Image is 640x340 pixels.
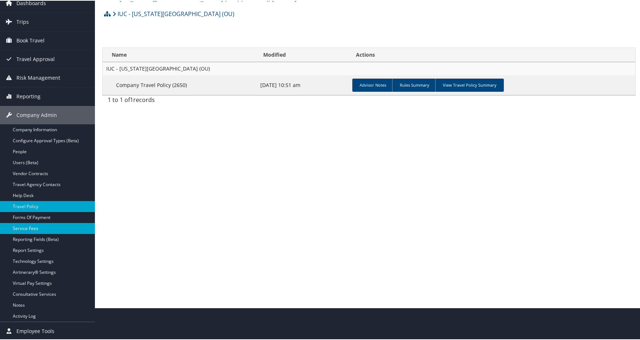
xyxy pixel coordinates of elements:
th: Actions [349,47,635,61]
div: 1 to 1 of records [108,95,230,107]
td: [DATE] 10:51 am [257,75,349,94]
th: Modified: activate to sort column ascending [257,47,349,61]
td: IUC - [US_STATE][GEOGRAPHIC_DATA] (OU) [103,61,635,75]
span: Travel Approval [16,49,55,68]
span: Reporting [16,87,41,105]
a: Rules Summary [392,78,437,91]
span: Employee Tools [16,321,54,340]
a: IUC - [US_STATE][GEOGRAPHIC_DATA] (OU) [112,6,234,20]
span: Risk Management [16,68,60,86]
span: Trips [16,12,29,30]
a: Advisor Notes [352,78,394,91]
span: Book Travel [16,31,45,49]
span: 1 [130,95,133,103]
a: View Travel Policy Summary [435,78,504,91]
span: Company Admin [16,105,57,124]
th: Name: activate to sort column ascending [103,47,257,61]
td: Company Travel Policy (2650) [103,75,257,94]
